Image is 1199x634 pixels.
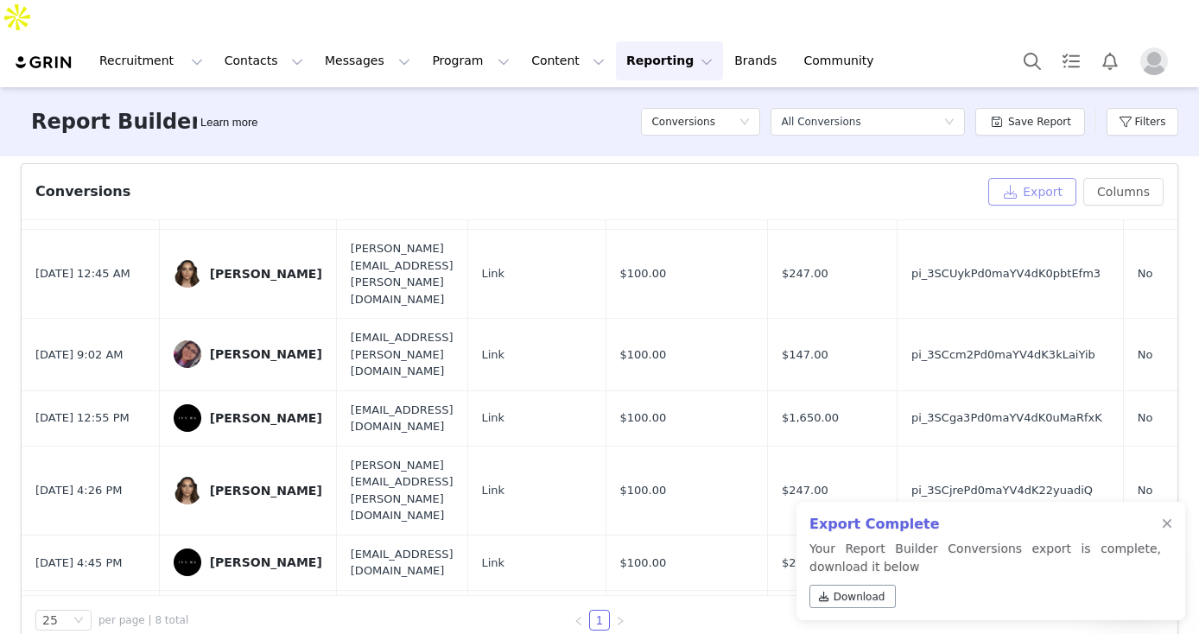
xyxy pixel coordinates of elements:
span: [DATE] 4:26 PM [35,482,122,499]
span: [DATE] 4:45 PM [35,555,122,572]
span: [PERSON_NAME][EMAIL_ADDRESS][PERSON_NAME][DOMAIN_NAME] [351,457,454,524]
div: [PERSON_NAME] [210,347,322,361]
button: Columns [1083,178,1164,206]
button: Filters [1107,108,1178,136]
a: Community [794,41,892,80]
img: 7cc419b8-aac4-4f5d-b1c3-4d55501cc9dc.jpg [174,477,201,504]
i: icon: down [73,615,84,627]
div: [PERSON_NAME] [210,267,322,281]
span: Link [482,265,505,282]
div: [PERSON_NAME] [210,555,322,569]
span: [EMAIL_ADDRESS][PERSON_NAME][DOMAIN_NAME] [351,329,454,380]
i: icon: right [615,616,625,626]
span: $147.00 [782,346,828,364]
li: Next Page [610,610,631,631]
span: [PERSON_NAME][EMAIL_ADDRESS][PERSON_NAME][DOMAIN_NAME] [351,240,454,307]
h2: Export Complete [809,514,1161,535]
img: d12b1865-3d27-451b-a020-fb251ce9187f.jpg [174,340,201,368]
button: Program [422,41,520,80]
img: placeholder-profile.jpg [1140,48,1168,75]
span: pi_3SCjrePd0maYV4dK22yuadiQ [911,482,1093,499]
img: grin logo [14,54,74,71]
a: Tasks [1052,41,1090,80]
span: pi_3SCUykPd0maYV4dK0pbtEfm3 [911,265,1101,282]
a: [PERSON_NAME] [174,404,322,432]
div: [PERSON_NAME] [210,484,322,498]
span: [DATE] 12:55 PM [35,409,130,427]
span: pi_3SCcm2Pd0maYV4dK3kLaiYib [911,346,1095,364]
button: Content [521,41,615,80]
p: Your Report Builder Conversions export is complete, download it below [809,540,1161,615]
span: $297.00 [782,555,828,572]
span: [DATE] 9:02 AM [35,346,124,364]
span: $100.00 [620,265,667,282]
div: All Conversions [781,109,860,135]
div: Conversions [35,181,130,202]
span: per page | 8 total [98,612,188,628]
a: [PERSON_NAME] [174,548,322,576]
button: Messages [314,41,421,80]
span: Link [482,482,505,499]
span: No [1138,409,1153,427]
span: $100.00 [620,482,667,499]
a: Brands [724,41,792,80]
a: [PERSON_NAME] [174,340,322,368]
h5: Conversions [651,109,715,135]
button: Notifications [1091,41,1129,80]
button: Search [1013,41,1051,80]
span: Link [482,409,505,427]
span: Link [482,346,505,364]
div: 25 [42,611,58,630]
span: $1,650.00 [782,409,839,427]
span: $100.00 [620,409,667,427]
li: Previous Page [568,610,589,631]
button: Contacts [214,41,314,80]
span: pi_3SCga3Pd0maYV4dK0uMaRfxK [911,409,1102,427]
button: Save Report [975,108,1085,136]
button: Export [988,178,1076,206]
div: Tooltip anchor [197,114,261,131]
img: 7cc419b8-aac4-4f5d-b1c3-4d55501cc9dc.jpg [174,260,201,288]
a: [PERSON_NAME] [174,477,322,504]
span: No [1138,265,1153,282]
button: Reporting [616,41,723,80]
button: Profile [1130,48,1185,75]
span: No [1138,346,1153,364]
span: $247.00 [782,482,828,499]
img: f341036a-2a81-4716-91a1-2a6274417a7a.jpg [174,548,201,576]
div: [PERSON_NAME] [210,411,322,425]
span: [EMAIL_ADDRESS][DOMAIN_NAME] [351,402,454,435]
button: Recruitment [89,41,213,80]
span: No [1138,482,1153,499]
li: 1 [589,610,610,631]
i: icon: down [739,117,750,129]
a: 1 [590,611,609,630]
span: [EMAIL_ADDRESS][DOMAIN_NAME] [351,546,454,580]
span: Download [834,589,885,605]
i: icon: left [574,616,584,626]
span: Link [482,555,505,572]
i: icon: down [944,117,955,129]
h3: Report Builder [31,106,201,137]
img: f341036a-2a81-4716-91a1-2a6274417a7a.jpg [174,404,201,432]
span: $100.00 [620,346,667,364]
a: [PERSON_NAME] [174,260,322,288]
span: $247.00 [782,265,828,282]
a: Download [809,585,896,608]
span: [DATE] 12:45 AM [35,265,130,282]
span: $100.00 [620,555,667,572]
